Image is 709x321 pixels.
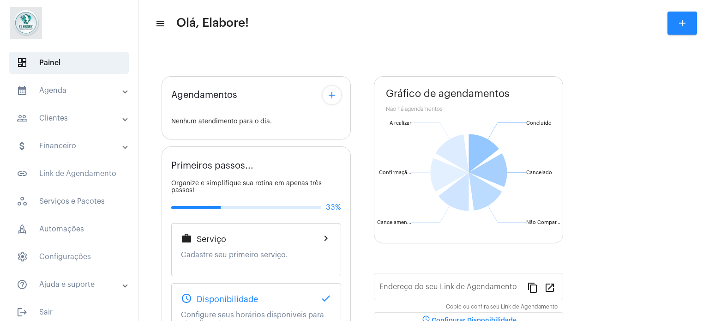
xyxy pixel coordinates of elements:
[9,52,129,74] span: Painel
[17,140,123,151] mat-panel-title: Financeiro
[526,121,552,126] text: Concluído
[17,251,28,262] span: sidenav icon
[9,190,129,212] span: Serviços e Pacotes
[320,233,331,244] mat-icon: chevron_right
[171,118,341,125] div: Nenhum atendimento para o dia.
[17,279,123,290] mat-panel-title: Ajuda e suporte
[386,88,510,99] span: Gráfico de agendamentos
[377,220,411,225] text: Cancelamen...
[379,170,411,176] text: Confirmaçã...
[17,113,123,124] mat-panel-title: Clientes
[326,203,341,212] span: 33%
[17,113,28,124] mat-icon: sidenav icon
[6,135,138,157] mat-expansion-panel-header: sidenav iconFinanceiro
[6,107,138,129] mat-expansion-panel-header: sidenav iconClientes
[181,233,192,244] mat-icon: work
[171,161,253,171] span: Primeiros passos...
[6,79,138,102] mat-expansion-panel-header: sidenav iconAgenda
[7,5,44,42] img: 4c6856f8-84c7-1050-da6c-cc5081a5dbaf.jpg
[17,140,28,151] mat-icon: sidenav icon
[17,168,28,179] mat-icon: sidenav icon
[181,251,331,259] p: Cadastre seu primeiro serviço.
[17,307,28,318] mat-icon: sidenav icon
[379,285,520,293] input: Link
[326,90,337,101] mat-icon: add
[17,196,28,207] span: sidenav icon
[176,16,249,30] span: Olá, Elabore!
[320,293,331,304] mat-icon: done
[527,282,538,293] mat-icon: content_copy
[17,224,28,235] span: sidenav icon
[171,180,322,194] span: Organize e simplifique sua rotina em apenas três passos!
[526,170,552,175] text: Cancelado
[155,18,164,29] mat-icon: sidenav icon
[9,218,129,240] span: Automações
[197,295,258,304] span: Disponibilidade
[9,163,129,185] span: Link de Agendamento
[17,85,28,96] mat-icon: sidenav icon
[17,279,28,290] mat-icon: sidenav icon
[17,85,123,96] mat-panel-title: Agenda
[17,57,28,68] span: sidenav icon
[6,273,138,296] mat-expansion-panel-header: sidenav iconAjuda e suporte
[544,282,555,293] mat-icon: open_in_new
[197,235,226,244] span: Serviço
[171,90,237,100] span: Agendamentos
[9,246,129,268] span: Configurações
[677,18,688,29] mat-icon: add
[181,293,192,304] mat-icon: schedule
[526,220,560,225] text: Não Compar...
[446,304,558,310] mat-hint: Copie ou confira seu Link de Agendamento
[390,121,411,126] text: A realizar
